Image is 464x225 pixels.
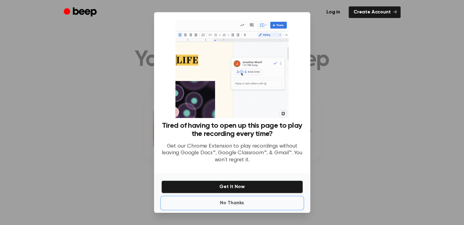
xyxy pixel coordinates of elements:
a: Beep [64,6,98,18]
p: Get our Chrome Extension to play recordings without leaving Google Docs™, Google Classroom™, & Gm... [161,143,303,164]
button: No Thanks [161,197,303,209]
button: Get It Now [161,180,303,193]
a: Log in [322,6,345,18]
h3: Tired of having to open up this page to play the recording every time? [161,122,303,138]
img: Beep extension in action [175,20,289,118]
a: Create Account [349,6,401,18]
